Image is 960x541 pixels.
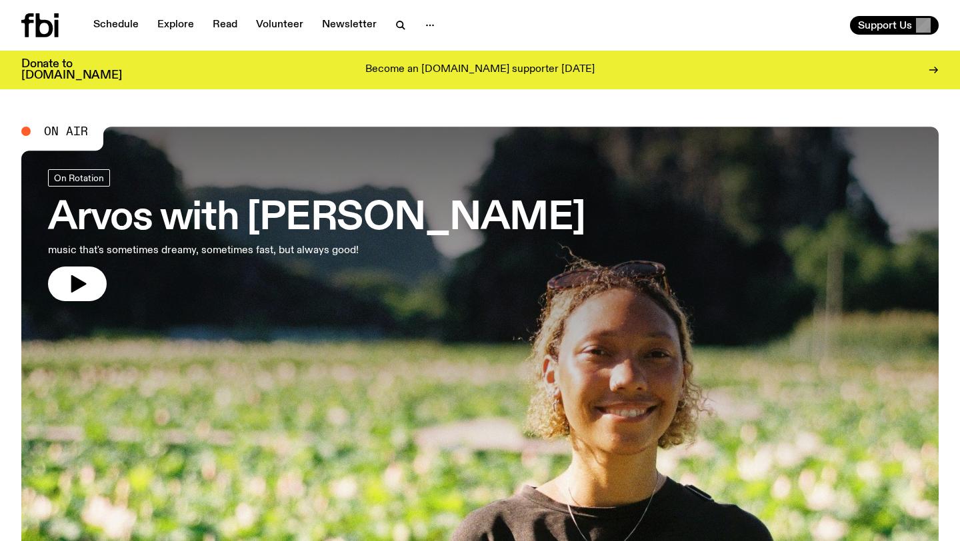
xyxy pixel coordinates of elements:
[48,169,110,187] a: On Rotation
[48,200,585,237] h3: Arvos with [PERSON_NAME]
[149,16,202,35] a: Explore
[248,16,311,35] a: Volunteer
[314,16,385,35] a: Newsletter
[54,173,104,183] span: On Rotation
[21,59,122,81] h3: Donate to [DOMAIN_NAME]
[48,243,389,259] p: music that's sometimes dreamy, sometimes fast, but always good!
[858,19,912,31] span: Support Us
[205,16,245,35] a: Read
[850,16,939,35] button: Support Us
[44,125,88,137] span: On Air
[365,64,595,76] p: Become an [DOMAIN_NAME] supporter [DATE]
[85,16,147,35] a: Schedule
[48,169,585,301] a: Arvos with [PERSON_NAME]music that's sometimes dreamy, sometimes fast, but always good!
